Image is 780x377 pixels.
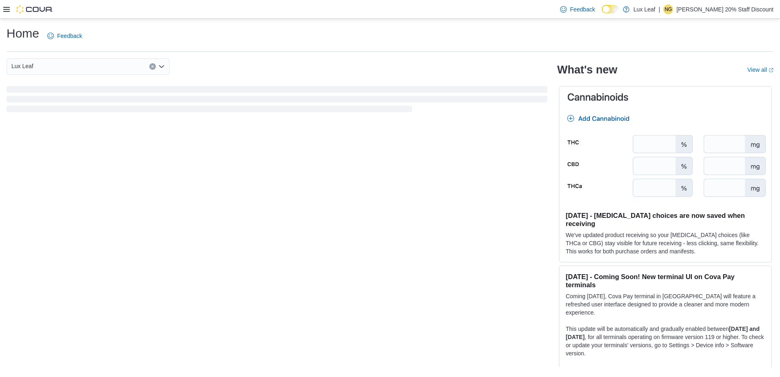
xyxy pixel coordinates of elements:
[7,25,39,42] h1: Home
[158,63,165,70] button: Open list of options
[676,4,773,14] p: [PERSON_NAME] 20% Staff Discount
[570,5,595,13] span: Feedback
[149,63,156,70] button: Clear input
[665,4,672,14] span: NG
[557,1,598,18] a: Feedback
[557,63,617,76] h2: What's new
[663,4,673,14] div: Nicole Gorgichuk 20% Staff Discount
[566,292,765,317] p: Coming [DATE], Cova Pay terminal in [GEOGRAPHIC_DATA] will feature a refreshed user interface des...
[634,4,656,14] p: Lux Leaf
[602,5,619,13] input: Dark Mode
[747,67,773,73] a: View allExternal link
[566,325,765,357] p: This update will be automatically and gradually enabled between , for all terminals operating on ...
[566,211,765,228] h3: [DATE] - [MEDICAL_DATA] choices are now saved when receiving
[11,61,33,71] span: Lux Leaf
[659,4,660,14] p: |
[57,32,82,40] span: Feedback
[44,28,85,44] a: Feedback
[7,88,547,114] span: Loading
[566,231,765,255] p: We've updated product receiving so your [MEDICAL_DATA] choices (like THCa or CBG) stay visible fo...
[769,68,773,73] svg: External link
[16,5,53,13] img: Cova
[566,273,765,289] h3: [DATE] - Coming Soon! New terminal UI on Cova Pay terminals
